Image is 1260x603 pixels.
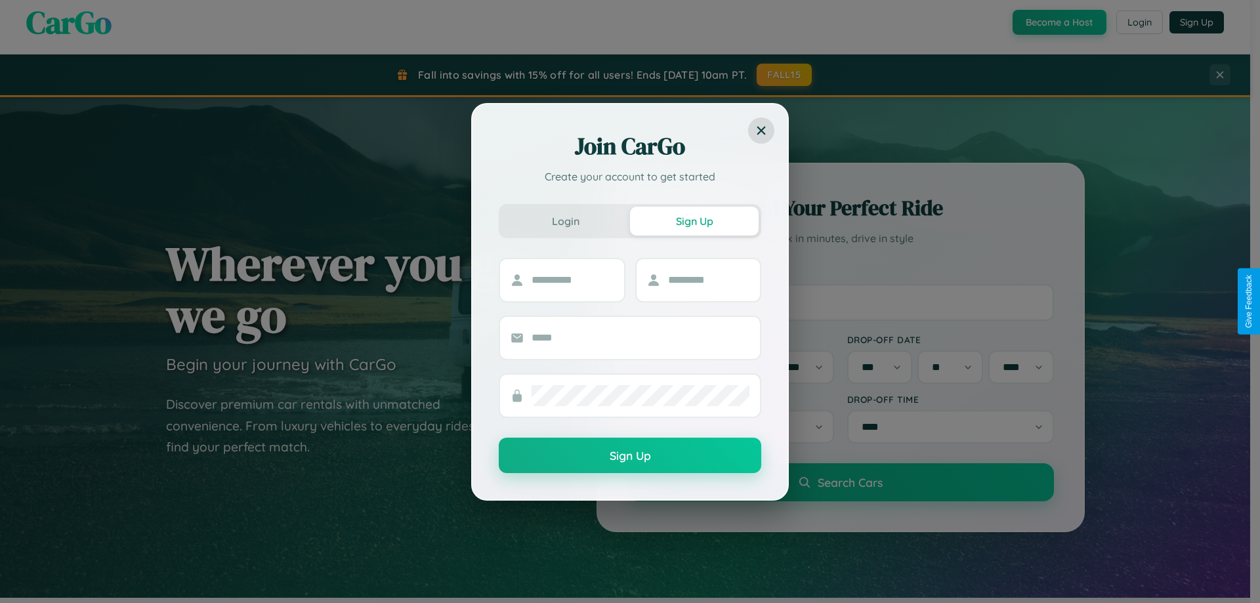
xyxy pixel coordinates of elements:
[630,207,759,236] button: Sign Up
[1244,275,1253,328] div: Give Feedback
[501,207,630,236] button: Login
[499,131,761,162] h2: Join CarGo
[499,438,761,473] button: Sign Up
[499,169,761,184] p: Create your account to get started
